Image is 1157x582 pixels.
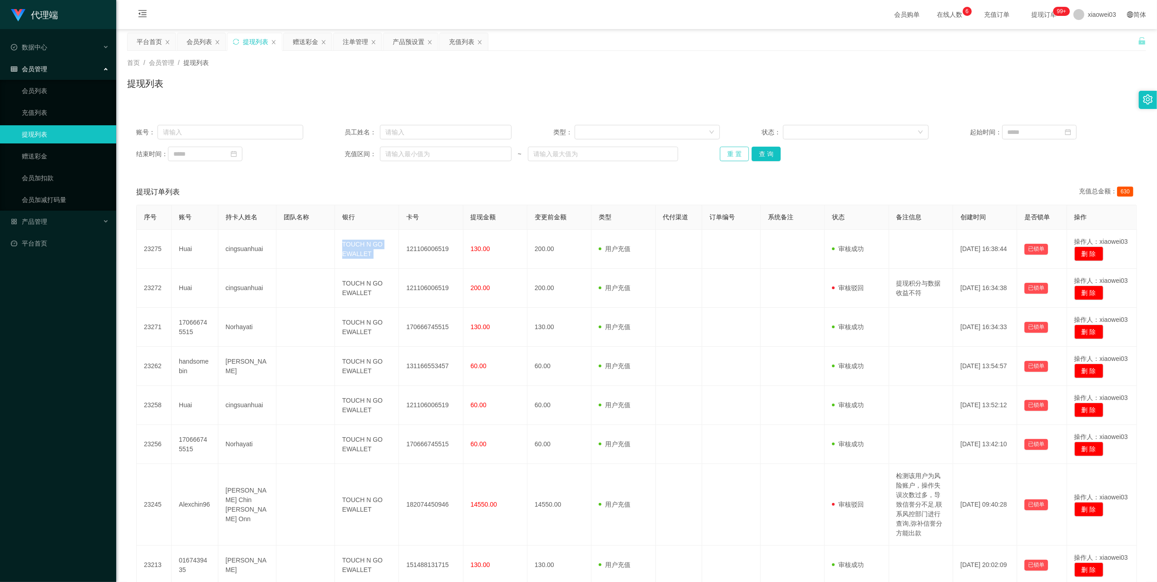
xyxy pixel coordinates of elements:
[11,65,47,73] span: 会员管理
[218,347,277,386] td: [PERSON_NAME]
[399,308,463,347] td: 170666745515
[953,425,1017,464] td: [DATE] 13:42:10
[1138,37,1146,45] i: 图标: unlock
[31,0,58,30] h1: 代理端
[1074,238,1128,245] span: 操作人：xiaowei03
[1074,554,1128,561] span: 操作人：xiaowei03
[172,308,218,347] td: 170666745515
[178,59,180,66] span: /
[960,213,986,221] span: 创建时间
[1074,493,1128,501] span: 操作人：xiaowei03
[933,11,967,18] span: 在线人数
[127,59,140,66] span: 首页
[471,323,490,330] span: 130.00
[335,347,399,386] td: TOUCH N GO EWALLET
[1024,439,1048,450] button: 已锁单
[832,284,864,291] span: 审核驳回
[218,230,277,269] td: cingsuanhuai
[233,39,239,45] i: 图标: sync
[832,213,845,221] span: 状态
[321,39,326,45] i: 图标: close
[137,33,162,50] div: 平台首页
[335,308,399,347] td: TOUCH N GO EWALLET
[1074,316,1128,323] span: 操作人：xiaowei03
[599,401,630,409] span: 用户充值
[720,147,749,161] button: 重 置
[137,230,172,269] td: 23275
[889,269,953,308] td: 提现积分与数据收益不符
[953,386,1017,425] td: [DATE] 13:52:12
[215,39,220,45] i: 图标: close
[22,147,109,165] a: 赠送彩金
[137,269,172,308] td: 23272
[599,561,630,568] span: 用户充值
[1074,213,1087,221] span: 操作
[762,128,783,137] span: 状态：
[1074,364,1103,378] button: 删 除
[599,213,611,221] span: 类型
[406,213,419,221] span: 卡号
[963,7,972,16] sup: 6
[599,362,630,370] span: 用户充值
[345,149,379,159] span: 充值区间：
[427,39,433,45] i: 图标: close
[342,213,355,221] span: 银行
[1074,277,1128,284] span: 操作人：xiaowei03
[137,347,172,386] td: 23262
[172,269,218,308] td: Huai
[22,191,109,209] a: 会员加减打码量
[11,218,47,225] span: 产品管理
[172,425,218,464] td: 170666745515
[471,245,490,252] span: 130.00
[527,464,591,546] td: 14550.00
[226,213,257,221] span: 持卡人姓名
[11,11,58,18] a: 代理端
[471,362,487,370] span: 60.00
[172,464,218,546] td: Alexchin96
[165,39,170,45] i: 图标: close
[953,230,1017,269] td: [DATE] 16:38:44
[709,129,714,136] i: 图标: down
[599,440,630,448] span: 用户充值
[380,147,512,161] input: 请输入最小值为
[1143,94,1153,104] i: 图标: setting
[271,39,276,45] i: 图标: close
[218,425,277,464] td: Norhayati
[1024,244,1048,255] button: 已锁单
[187,33,212,50] div: 会员列表
[477,39,482,45] i: 图标: close
[22,125,109,143] a: 提现列表
[127,0,158,30] i: 图标: menu-fold
[599,284,630,291] span: 用户充值
[335,269,399,308] td: TOUCH N GO EWALLET
[832,245,864,252] span: 审核成功
[399,464,463,546] td: 182074450946
[22,104,109,122] a: 充值列表
[832,440,864,448] span: 审核成功
[218,464,277,546] td: [PERSON_NAME] Chin [PERSON_NAME] Onn
[243,33,268,50] div: 提现列表
[663,213,689,221] span: 代付渠道
[449,33,474,50] div: 充值列表
[527,269,591,308] td: 200.00
[953,347,1017,386] td: [DATE] 13:54:57
[1074,502,1103,517] button: 删 除
[172,386,218,425] td: Huai
[953,464,1017,546] td: [DATE] 09:40:28
[896,213,922,221] span: 备注信息
[218,386,277,425] td: cingsuanhuai
[22,169,109,187] a: 会员加扣款
[172,347,218,386] td: handsomebin
[11,218,17,225] i: 图标: appstore-o
[343,33,368,50] div: 注单管理
[393,33,424,50] div: 产品预设置
[471,561,490,568] span: 130.00
[399,230,463,269] td: 121106006519
[1024,400,1048,411] button: 已锁单
[918,129,923,136] i: 图标: down
[832,401,864,409] span: 审核成功
[149,59,174,66] span: 会员管理
[218,308,277,347] td: Norhayati
[527,386,591,425] td: 60.00
[137,425,172,464] td: 23256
